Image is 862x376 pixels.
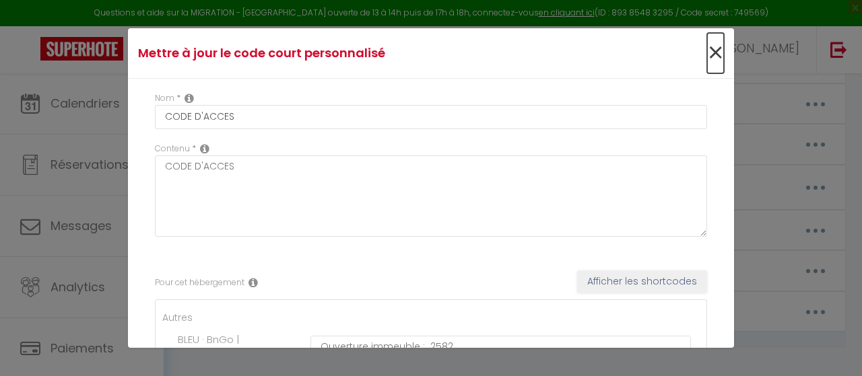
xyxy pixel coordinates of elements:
[162,310,193,325] label: Autres
[155,143,190,155] label: Contenu
[707,33,724,73] span: ×
[805,319,862,376] iframe: LiveChat chat widget
[155,105,707,129] input: Custom code name
[577,270,707,293] button: Afficher les shortcodes
[138,44,523,63] h4: Mettre à jour le code court personnalisé
[248,277,258,288] i: Rental
[200,143,209,154] i: Replacable content
[155,276,244,289] label: Pour cet hébergement
[155,92,174,105] label: Nom
[707,39,724,68] button: Close
[185,93,194,104] i: Custom short code name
